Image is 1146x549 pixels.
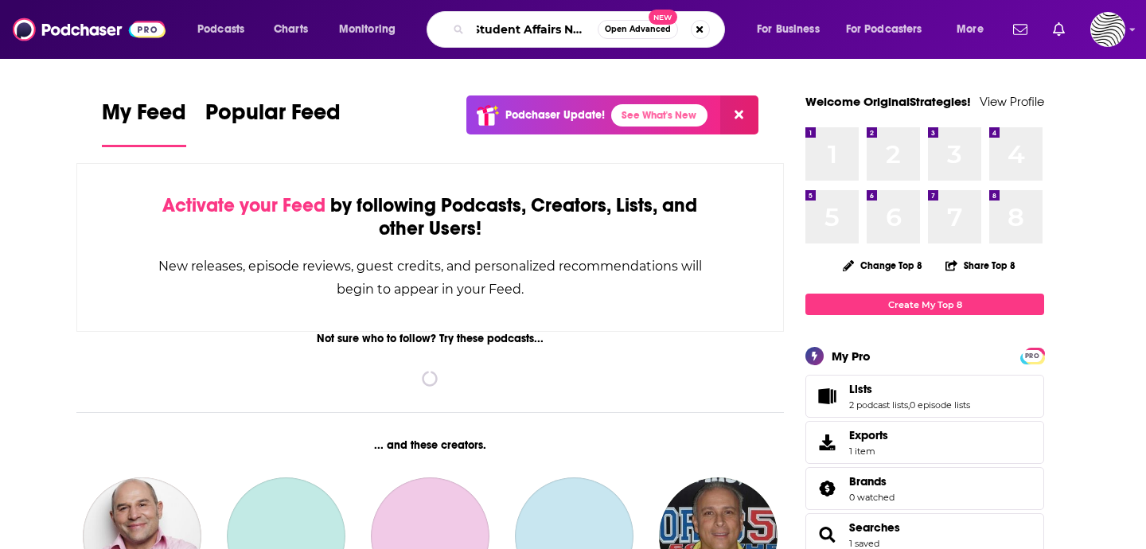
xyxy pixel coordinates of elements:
[811,477,843,500] a: Brands
[1007,16,1034,43] a: Show notifications dropdown
[274,18,308,41] span: Charts
[1090,12,1125,47] span: Logged in as OriginalStrategies
[805,421,1044,464] a: Exports
[849,428,888,442] span: Exports
[746,17,840,42] button: open menu
[1090,12,1125,47] img: User Profile
[13,14,166,45] img: Podchaser - Follow, Share and Rate Podcasts
[846,18,922,41] span: For Podcasters
[649,10,677,25] span: New
[102,99,186,147] a: My Feed
[849,538,879,549] a: 1 saved
[197,18,244,41] span: Podcasts
[849,446,888,457] span: 1 item
[945,17,1004,42] button: open menu
[605,25,671,33] span: Open Advanced
[849,520,900,535] a: Searches
[849,382,872,396] span: Lists
[805,467,1044,510] span: Brands
[162,193,325,217] span: Activate your Feed
[849,474,895,489] a: Brands
[833,255,932,275] button: Change Top 8
[339,18,396,41] span: Monitoring
[328,17,416,42] button: open menu
[76,332,784,345] div: Not sure who to follow? Try these podcasts...
[442,11,740,48] div: Search podcasts, credits, & more...
[849,492,895,503] a: 0 watched
[910,399,970,411] a: 0 episode lists
[76,438,784,452] div: ... and these creators.
[263,17,318,42] a: Charts
[611,104,707,127] a: See What's New
[805,375,1044,418] span: Lists
[805,94,971,109] a: Welcome OriginalStrategies!
[945,250,1016,281] button: Share Top 8
[186,17,265,42] button: open menu
[157,194,704,240] div: by following Podcasts, Creators, Lists, and other Users!
[205,99,341,147] a: Popular Feed
[849,474,887,489] span: Brands
[836,17,945,42] button: open menu
[505,108,605,122] p: Podchaser Update!
[1023,349,1042,361] a: PRO
[1023,350,1042,362] span: PRO
[811,524,843,546] a: Searches
[811,431,843,454] span: Exports
[1090,12,1125,47] button: Show profile menu
[157,255,704,301] div: New releases, episode reviews, guest credits, and personalized recommendations will begin to appe...
[1047,16,1071,43] a: Show notifications dropdown
[102,99,186,135] span: My Feed
[757,18,820,41] span: For Business
[470,17,598,42] input: Search podcasts, credits, & more...
[832,348,871,364] div: My Pro
[811,385,843,407] a: Lists
[957,18,984,41] span: More
[980,94,1044,109] a: View Profile
[849,399,908,411] a: 2 podcast lists
[908,399,910,411] span: ,
[205,99,341,135] span: Popular Feed
[598,20,678,39] button: Open AdvancedNew
[849,382,970,396] a: Lists
[805,294,1044,315] a: Create My Top 8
